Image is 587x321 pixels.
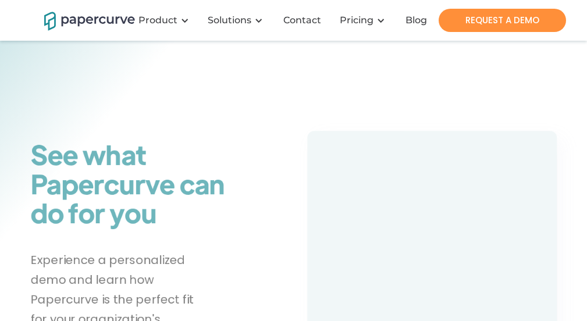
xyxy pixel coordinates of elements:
[283,15,321,26] div: Contact
[275,15,333,26] a: Contact
[138,15,177,26] div: Product
[44,10,120,30] a: home
[30,140,255,227] h1: See what Papercurve can do for you
[405,15,427,26] div: Blog
[340,15,373,26] a: Pricing
[131,3,201,38] div: Product
[397,15,439,26] a: Blog
[201,3,275,38] div: Solutions
[208,15,251,26] div: Solutions
[333,3,397,38] div: Pricing
[439,9,566,32] a: REQUEST A DEMO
